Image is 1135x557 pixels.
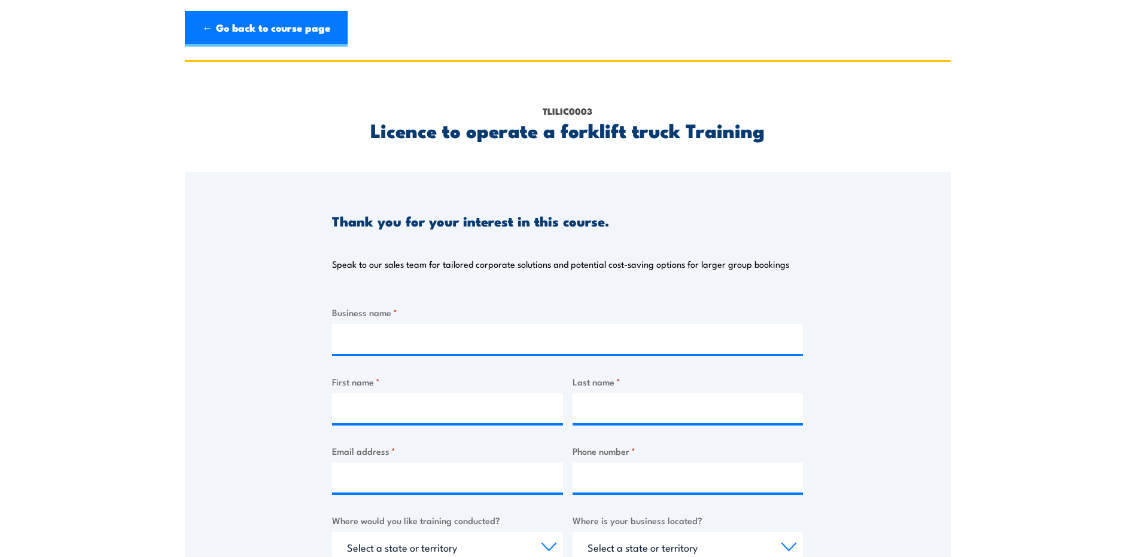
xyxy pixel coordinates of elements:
[332,375,563,388] label: First name
[332,258,789,270] p: Speak to our sales team for tailored corporate solutions and potential cost-saving options for la...
[332,444,563,458] label: Email address
[332,121,803,138] h2: Licence to operate a forklift truck Training
[332,513,563,527] label: Where would you like training conducted?
[332,305,803,319] label: Business name
[332,214,609,228] h3: Thank you for your interest in this course.
[573,444,804,458] label: Phone number
[185,11,348,47] a: ← Go back to course page
[573,375,804,388] label: Last name
[332,105,803,118] p: TLILIC0003
[573,513,804,527] label: Where is your business located?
